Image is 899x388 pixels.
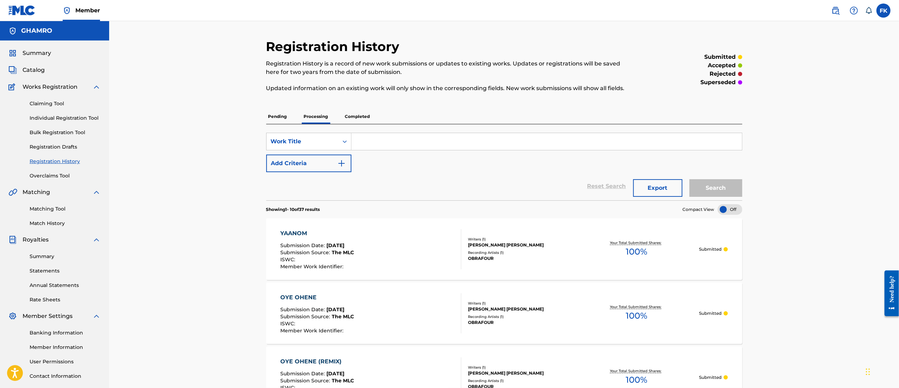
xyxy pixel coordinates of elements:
[280,256,297,263] span: ISWC :
[829,4,843,18] a: Public Search
[30,205,101,213] a: Matching Tool
[21,27,52,35] h5: GHAMRO
[850,6,858,15] img: help
[699,310,722,317] p: Submitted
[280,370,326,377] span: Submission Date :
[468,378,574,383] div: Recording Artists ( 1 )
[847,4,861,18] div: Help
[610,304,663,309] p: Your Total Submitted Shares:
[280,320,297,327] span: ISWC :
[302,109,330,124] p: Processing
[266,39,403,55] h2: Registration History
[708,61,736,70] p: accepted
[266,206,320,213] p: Showing 1 - 10 of 37 results
[280,377,332,384] span: Submission Source :
[699,374,722,381] p: Submitted
[271,137,334,146] div: Work Title
[30,100,101,107] a: Claiming Tool
[30,158,101,165] a: Registration History
[30,282,101,289] a: Annual Statements
[468,255,574,262] div: OBRAFOUR
[266,282,742,344] a: OYE OHENESubmission Date:[DATE]Submission Source:The MLCISWC:Member Work Identifier:Writers (1)[P...
[326,306,344,313] span: [DATE]
[30,220,101,227] a: Match History
[30,344,101,351] a: Member Information
[626,245,648,258] span: 100 %
[30,358,101,365] a: User Permissions
[92,312,101,320] img: expand
[280,357,354,366] div: OYE OHENE (REMIX)
[337,159,346,168] img: 9d2ae6d4665cec9f34b9.svg
[23,236,49,244] span: Royalties
[8,66,45,74] a: CatalogCatalog
[30,296,101,303] a: Rate Sheets
[701,78,736,87] p: superseded
[683,206,714,213] span: Compact View
[468,365,574,370] div: Writers ( 1 )
[92,83,101,91] img: expand
[8,188,17,196] img: Matching
[876,4,891,18] div: User Menu
[280,249,332,256] span: Submission Source :
[610,240,663,245] p: Your Total Submitted Shares:
[23,83,77,91] span: Works Registration
[30,143,101,151] a: Registration Drafts
[468,314,574,319] div: Recording Artists ( 1 )
[468,301,574,306] div: Writers ( 1 )
[610,368,663,374] p: Your Total Submitted Shares:
[468,319,574,326] div: OBRAFOUR
[30,129,101,136] a: Bulk Registration Tool
[266,109,289,124] p: Pending
[332,377,354,384] span: The MLC
[332,249,354,256] span: The MLC
[705,53,736,61] p: submitted
[266,218,742,280] a: YAANOMSubmission Date:[DATE]Submission Source:The MLCISWC:Member Work Identifier:Writers (1)[PERS...
[280,293,354,302] div: OYE OHENE
[8,312,17,320] img: Member Settings
[266,60,633,76] p: Registration History is a record of new work submissions or updates to existing works. Updates or...
[23,312,73,320] span: Member Settings
[831,6,840,15] img: search
[633,179,682,197] button: Export
[468,242,574,248] div: [PERSON_NAME] [PERSON_NAME]
[699,246,722,252] p: Submitted
[75,6,100,14] span: Member
[332,313,354,320] span: The MLC
[8,49,17,57] img: Summary
[8,27,17,35] img: Accounts
[8,83,18,91] img: Works Registration
[23,188,50,196] span: Matching
[92,188,101,196] img: expand
[280,313,332,320] span: Submission Source :
[879,265,899,321] iframe: Resource Center
[866,361,870,382] div: Drag
[468,306,574,312] div: [PERSON_NAME] [PERSON_NAME]
[30,329,101,337] a: Banking Information
[280,242,326,249] span: Submission Date :
[266,133,742,200] form: Search Form
[468,370,574,376] div: [PERSON_NAME] [PERSON_NAME]
[30,253,101,260] a: Summary
[63,6,71,15] img: Top Rightsholder
[326,370,344,377] span: [DATE]
[8,49,51,57] a: SummarySummary
[280,263,345,270] span: Member Work Identifier :
[8,236,17,244] img: Royalties
[30,172,101,180] a: Overclaims Tool
[626,374,648,386] span: 100 %
[626,309,648,322] span: 100 %
[343,109,372,124] p: Completed
[8,66,17,74] img: Catalog
[23,66,45,74] span: Catalog
[864,354,899,388] iframe: Chat Widget
[266,84,633,93] p: Updated information on an existing work will only show in the corresponding fields. New work subm...
[468,237,574,242] div: Writers ( 1 )
[266,155,351,172] button: Add Criteria
[280,229,354,238] div: YAANOM
[710,70,736,78] p: rejected
[30,373,101,380] a: Contact Information
[92,236,101,244] img: expand
[326,242,344,249] span: [DATE]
